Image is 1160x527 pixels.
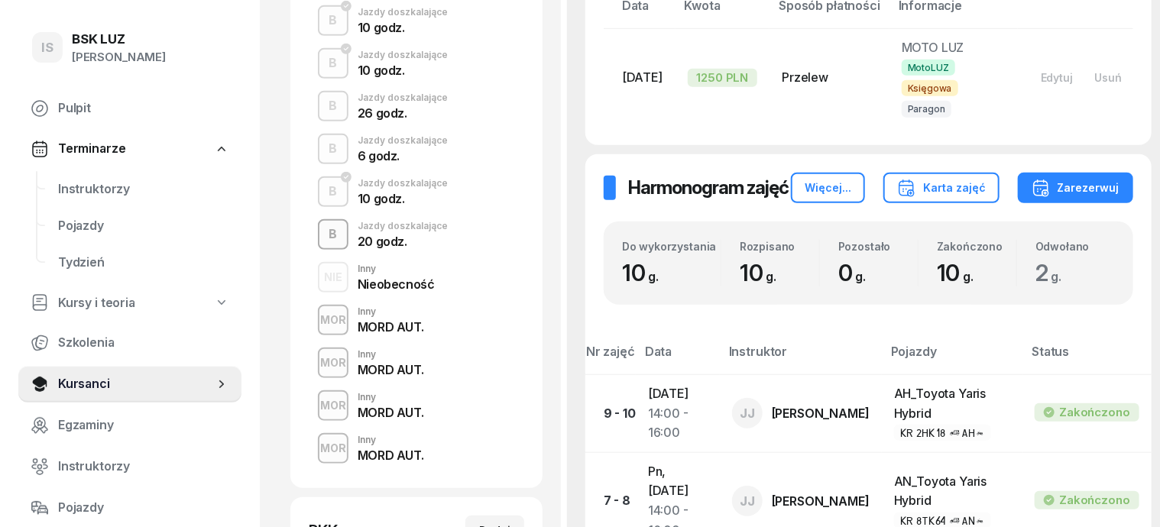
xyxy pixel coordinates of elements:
div: B [323,8,344,34]
div: Jazdy doszkalające [358,8,448,17]
h2: Harmonogram zajęć [628,176,789,200]
button: B [318,219,348,250]
button: BJazdy doszkalające6 godz. [309,128,524,170]
a: Instruktorzy [46,171,241,208]
span: Szkolenia [58,333,229,353]
div: Jazdy doszkalające [358,93,448,102]
div: Przelew [782,68,876,88]
span: Pulpit [58,99,229,118]
a: Egzaminy [18,407,241,444]
div: AH_Toyota Yaris Hybrid [894,384,1011,423]
small: g. [964,269,974,284]
button: BJazdy doszkalające26 godz. [309,85,524,128]
div: Inny [358,264,435,273]
button: MOR [318,348,348,378]
div: MORD AUT. [358,406,423,419]
div: [PERSON_NAME] [72,47,166,67]
span: [DATE] [622,70,663,85]
button: MORInnyMORD AUT. [309,341,524,384]
small: g. [1051,269,1062,284]
div: Jazdy doszkalające [358,179,448,188]
a: Pojazdy [18,490,241,526]
small: g. [649,269,659,284]
button: MOR [318,433,348,464]
button: NIE [318,262,348,293]
div: 6 godz. [358,150,448,162]
span: Egzaminy [58,415,229,435]
span: Tydzień [58,253,229,273]
button: BJazdy doszkalające20 godz. [309,213,524,256]
span: 10 [740,259,784,286]
span: Kursanci [58,374,214,394]
div: 20 godz. [358,235,448,247]
a: Szkolenia [18,325,241,361]
div: Usuń [1095,71,1123,84]
th: Nr zajęć [585,341,636,374]
div: Inny [358,435,423,445]
div: MORD AUT. [358,321,423,333]
div: Inny [358,307,423,316]
span: MOTO LUZ [902,40,964,55]
span: MotoLUZ [902,60,955,76]
button: MORInnyMORD AUT. [309,384,524,427]
button: NIEInnyNieobecność [309,256,524,299]
div: Zarezerwuj [1032,179,1119,197]
div: Rozpisano [740,240,819,253]
th: Status [1022,341,1151,374]
button: BJazdy doszkalające10 godz. [309,170,524,213]
div: 26 godz. [358,107,448,119]
div: Edytuj [1041,71,1074,84]
td: 9 - 10 [585,375,636,453]
div: MOR [314,396,352,415]
div: KR 8TK64 (AN) [900,514,985,527]
button: MORInnyMORD AUT. [309,427,524,470]
div: 1250 PLN [688,69,758,87]
td: [DATE] [636,375,720,453]
div: NIE [318,267,348,286]
div: Nieobecność [358,278,435,290]
th: Pojazdy [882,341,1023,374]
span: Pojazdy [58,216,229,236]
span: 10 [622,259,666,286]
div: MORD AUT. [358,449,423,461]
div: 10 godz. [358,64,448,76]
div: Jazdy doszkalające [358,50,448,60]
div: 0 [838,259,918,287]
button: B [318,134,348,164]
div: [PERSON_NAME] [772,407,870,419]
div: Zakończono [1059,403,1129,422]
button: B [318,48,348,79]
div: Jazdy doszkalające [358,221,448,231]
button: Karta zajęć [883,173,1000,203]
div: MOR [314,310,352,329]
a: Kursy i teoria [18,286,241,321]
div: 10 godz. [358,192,448,205]
div: Do wykorzystania [622,240,721,253]
span: Paragon [902,101,951,117]
small: g. [766,269,777,284]
button: MOR [318,305,348,335]
th: Data [636,341,720,374]
span: JJ [740,495,755,508]
div: Pozostało [838,240,918,253]
div: B [323,136,344,162]
button: B [318,176,348,207]
div: Więcej... [805,179,851,197]
a: Tydzień [46,244,241,281]
div: B [323,179,344,205]
small: g. [856,269,867,284]
div: Karta zajęć [897,179,986,197]
div: B [323,93,344,119]
button: Edytuj [1030,65,1084,90]
div: MORD AUT. [358,364,423,376]
a: Kursanci [18,366,241,403]
div: Inny [358,393,423,402]
div: Odwołano [1035,240,1115,253]
span: Terminarze [58,139,125,159]
button: BJazdy doszkalające10 godz. [309,42,524,85]
span: 10 [937,259,981,286]
div: B [323,221,344,247]
button: Usuń [1084,65,1133,90]
div: B [323,50,344,76]
span: Instruktorzy [58,457,229,477]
